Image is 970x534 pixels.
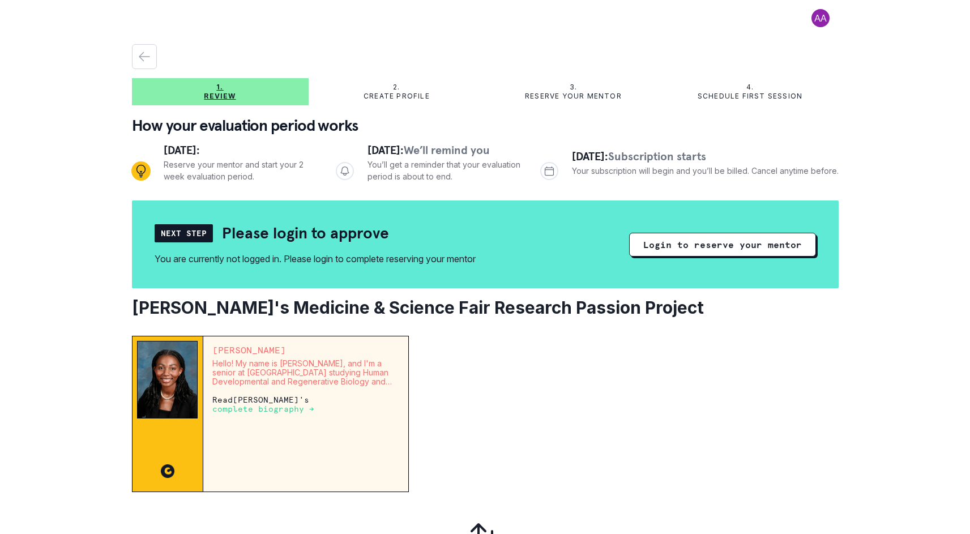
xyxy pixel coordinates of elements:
[164,143,200,157] span: [DATE]:
[164,159,318,182] p: Reserve your mentor and start your 2 week evaluation period.
[368,143,404,157] span: [DATE]:
[161,464,174,478] img: CC image
[155,224,213,242] div: Next Step
[216,83,223,92] p: 1.
[608,149,706,164] span: Subscription starts
[570,83,577,92] p: 3.
[132,142,839,200] div: Progress
[212,404,314,413] a: complete biography →
[698,92,802,101] p: Schedule first session
[802,9,839,27] button: profile picture
[137,341,198,418] img: Mentor Image
[572,165,839,177] p: Your subscription will begin and you’ll be billed. Cancel anytime before.
[222,223,389,243] h2: Please login to approve
[629,233,816,257] button: Login to reserve your mentor
[368,159,522,182] p: You’ll get a reminder that your evaluation period is about to end.
[132,297,839,318] h2: [PERSON_NAME]'s Medicine & Science Fair Research Passion Project
[155,252,476,266] div: You are currently not logged in. Please login to complete reserving your mentor
[572,149,608,164] span: [DATE]:
[393,83,400,92] p: 2.
[212,359,400,386] p: Hello! My name is [PERSON_NAME], and I'm a senior at [GEOGRAPHIC_DATA] studying Human Development...
[364,92,430,101] p: Create profile
[132,114,839,137] p: How your evaluation period works
[204,92,236,101] p: Review
[212,345,400,354] p: [PERSON_NAME]
[525,92,622,101] p: Reserve your mentor
[404,143,490,157] span: We’ll remind you
[212,395,400,413] p: Read [PERSON_NAME] 's
[746,83,754,92] p: 4.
